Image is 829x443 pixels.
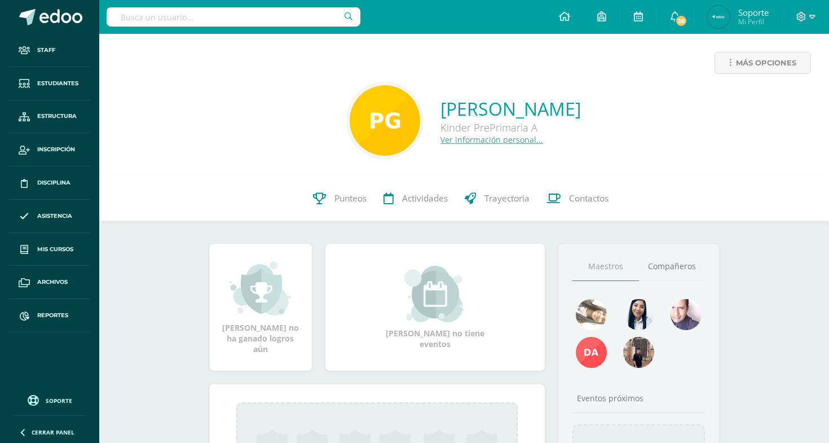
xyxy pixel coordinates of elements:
[9,299,90,332] a: Reportes
[9,100,90,134] a: Estructura
[9,34,90,67] a: Staff
[230,260,291,317] img: achievement_small.png
[738,17,769,27] span: Mi Perfil
[707,6,730,28] img: ea8437c30e305a5a6d663544a07c8d36.png
[572,252,639,281] a: Maestros
[9,233,90,266] a: Mis cursos
[350,85,420,156] img: 9ebfa8105c05785020e32cb43cb47c09.png
[37,278,68,287] span: Archivos
[738,7,769,18] span: Soporte
[37,112,77,121] span: Estructura
[378,266,491,349] div: [PERSON_NAME] no tiene eventos
[14,392,86,407] a: Soporte
[484,192,530,204] span: Trayectoria
[46,397,72,405] span: Soporte
[32,428,74,436] span: Cerrar panel
[569,192,608,204] span: Contactos
[9,200,90,233] a: Asistencia
[37,245,73,254] span: Mis cursos
[37,178,70,187] span: Disciplina
[675,15,687,27] span: 36
[37,311,68,320] span: Reportes
[572,393,705,403] div: Eventos próximos
[538,176,617,221] a: Contactos
[107,7,360,27] input: Busca un usuario...
[334,192,367,204] span: Punteos
[736,52,796,73] span: Más opciones
[9,266,90,299] a: Archivos
[623,337,654,368] img: 93fc315885bae05609daeaae8cf0e368.png
[440,121,581,134] div: Kinder PrePrimaria A
[671,299,702,330] img: a8e8556f48ef469a8de4653df9219ae6.png
[9,166,90,200] a: Disciplina
[221,260,301,354] div: [PERSON_NAME] no ha ganado logros aún
[404,266,466,322] img: event_small.png
[37,46,55,55] span: Staff
[440,97,581,121] a: [PERSON_NAME]
[639,252,705,281] a: Compañeros
[37,212,72,221] span: Asistencia
[375,176,456,221] a: Actividades
[305,176,375,221] a: Punteos
[456,176,538,221] a: Trayectoria
[37,145,75,154] span: Inscripción
[402,192,448,204] span: Actividades
[576,299,607,330] img: 34cc1e4636d326398b504232494e4bb7.png
[576,337,607,368] img: cdbbc9ffff56237429173b0b3fd1dc16.png
[9,67,90,100] a: Estudiantes
[715,52,811,74] a: Más opciones
[37,79,78,88] span: Estudiantes
[623,299,654,330] img: c2fd9c9e1b095805b83c43ff548cbf43.png
[9,133,90,166] a: Inscripción
[440,134,543,145] a: Ver información personal...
